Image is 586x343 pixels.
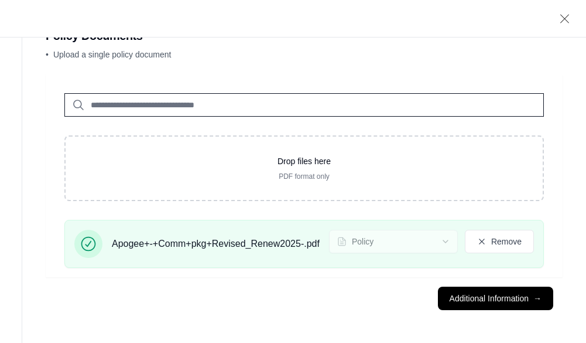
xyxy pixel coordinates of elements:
span: Upload a single policy document [53,50,172,59]
span: Apogee+-+Comm+pkg+Revised_Renew2025-.pdf [112,237,320,251]
p: Drop files here [84,155,524,167]
p: PDF format only [84,172,524,181]
button: Remove [465,230,534,253]
button: Additional Information→ [438,287,553,310]
span: → [533,293,542,304]
span: • [46,50,49,59]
